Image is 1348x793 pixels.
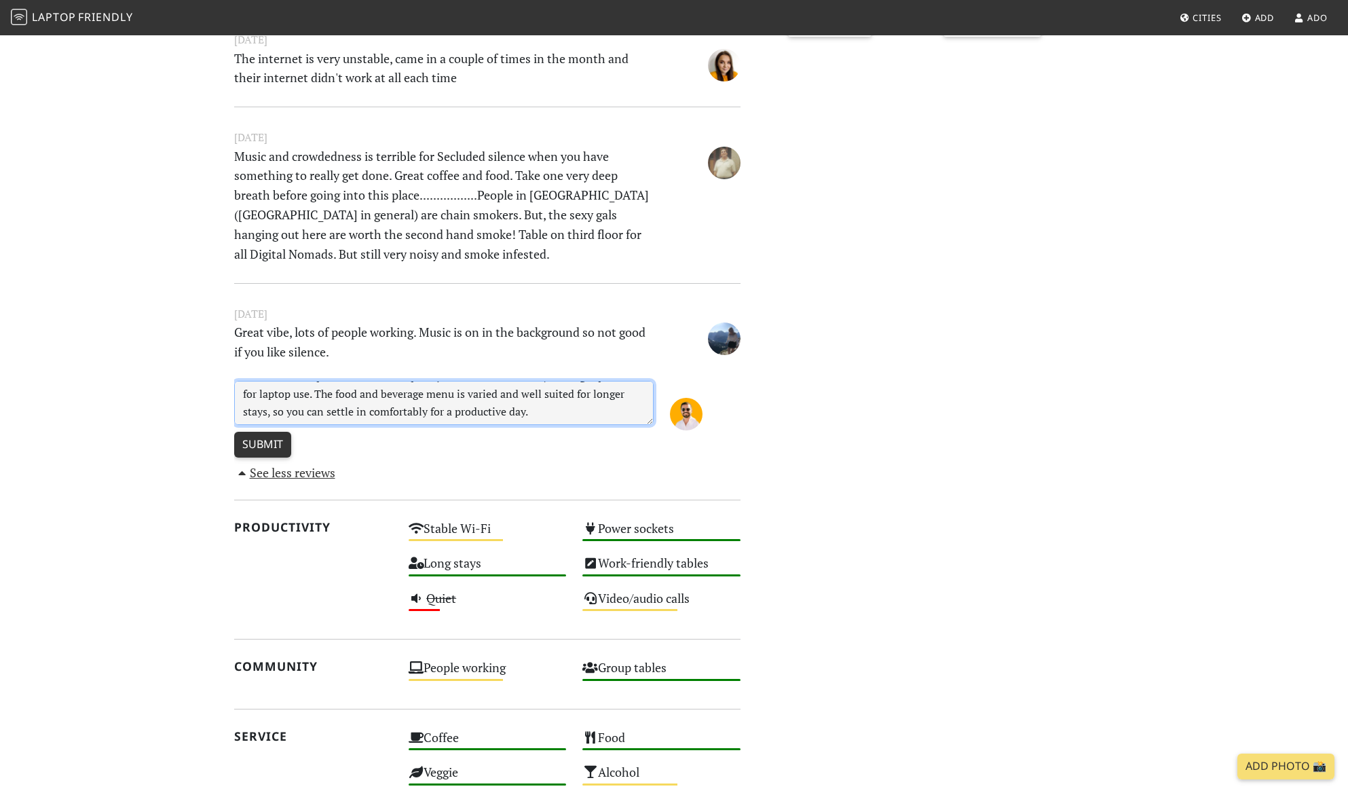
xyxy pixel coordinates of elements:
div: Group tables [574,657,749,691]
small: [DATE] [226,306,749,322]
a: See less reviews [234,464,335,481]
img: 2543-nina.jpg [708,49,741,81]
span: Dan [708,153,741,169]
input: Submit [234,432,291,458]
div: Food [574,726,749,761]
div: Long stays [400,552,575,587]
s: Quiet [426,590,456,606]
a: Ado [1288,5,1333,30]
a: Add [1236,5,1280,30]
p: Great vibe, lots of people working. Music is on in the background so not good if you like silence. [226,322,662,362]
img: 1970-dan.jpg [708,147,741,179]
div: People working [400,657,575,691]
div: Power sockets [574,517,749,552]
span: Friendly [78,10,132,24]
a: Cities [1174,5,1227,30]
span: Kayleigh Halstead [708,329,741,346]
small: [DATE] [226,31,749,48]
div: Stable Wi-Fi [400,517,575,552]
small: [DATE] [226,129,749,146]
div: Coffee [400,726,575,761]
p: The internet is very unstable, came in a couple of times in the month and their internet didn't w... [226,49,662,88]
h2: Service [234,729,392,743]
img: LaptopFriendly [11,9,27,25]
a: LaptopFriendly LaptopFriendly [11,6,133,30]
h2: Productivity [234,520,392,534]
span: Nina Piperski [708,55,741,71]
p: Music and crowdedness is terrible for Secluded silence when you have something to really get done... [226,147,662,264]
div: Video/audio calls [574,587,749,622]
img: 1310-kayleigh.jpg [708,322,741,355]
img: 6837-ado.jpg [670,398,703,430]
div: Work-friendly tables [574,552,749,587]
span: Add [1255,12,1275,24]
h2: Community [234,659,392,674]
span: Cities [1193,12,1221,24]
span: Ado [1307,12,1328,24]
span: Laptop [32,10,76,24]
